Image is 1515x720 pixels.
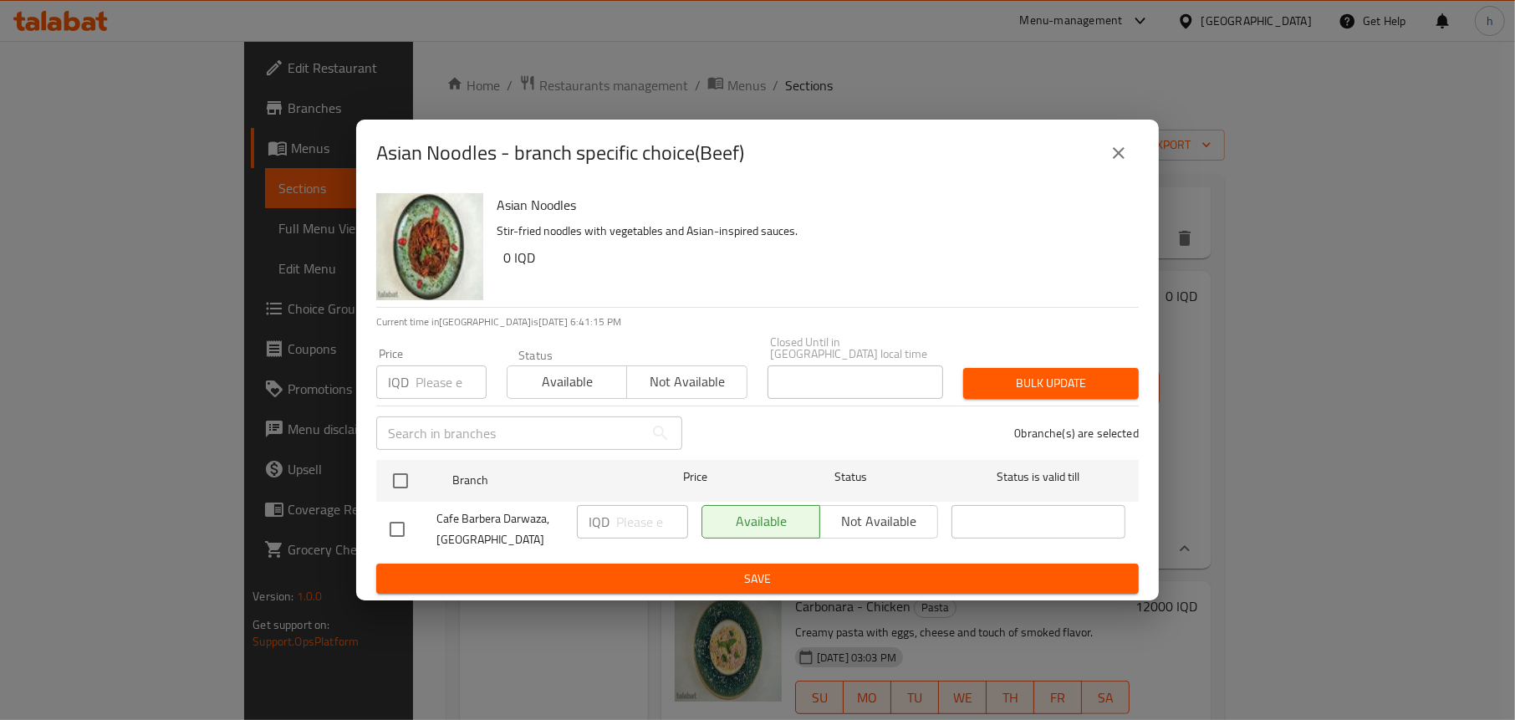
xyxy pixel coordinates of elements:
[436,508,564,550] span: Cafe Barbera Darwaza, [GEOGRAPHIC_DATA]
[376,140,744,166] h2: Asian Noodles - branch specific choice(Beef)
[514,370,620,394] span: Available
[503,246,1125,269] h6: 0 IQD
[626,365,747,399] button: Not available
[497,221,1125,242] p: Stir-fried noodles with vegetables and Asian-inspired sauces.
[390,569,1125,590] span: Save
[497,193,1125,217] h6: Asian Noodles
[764,467,938,488] span: Status
[452,470,626,491] span: Branch
[376,314,1139,329] p: Current time in [GEOGRAPHIC_DATA] is [DATE] 6:41:15 PM
[416,365,487,399] input: Please enter price
[388,372,409,392] p: IQD
[589,512,610,532] p: IQD
[376,564,1139,595] button: Save
[1099,133,1139,173] button: close
[951,467,1125,488] span: Status is valid till
[376,416,644,450] input: Search in branches
[977,373,1125,394] span: Bulk update
[376,193,483,300] img: Asian Noodles
[616,505,688,539] input: Please enter price
[963,368,1139,399] button: Bulk update
[507,365,627,399] button: Available
[640,467,751,488] span: Price
[634,370,740,394] span: Not available
[1014,425,1139,442] p: 0 branche(s) are selected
